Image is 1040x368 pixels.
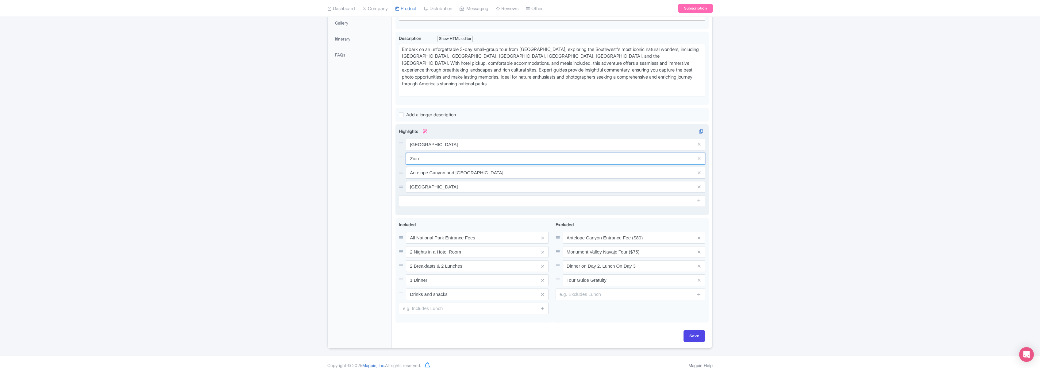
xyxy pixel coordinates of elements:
a: Subscription [678,4,713,13]
input: e.g. Excludes Lunch [556,289,705,300]
span: Included [399,222,416,227]
input: Save [684,330,705,342]
a: Gallery [329,16,390,30]
a: Magpie Help [688,363,713,368]
span: Magpie, Inc. [362,363,385,368]
span: Excluded [556,222,574,227]
div: Embark on an unforgettable 3-day small-group tour from [GEOGRAPHIC_DATA], exploring the Southwest... [402,46,702,95]
input: e.g. Includes Lunch [399,303,549,314]
div: Open Intercom Messenger [1019,347,1034,362]
div: Show HTML editor [437,36,473,42]
span: Description [399,36,422,41]
a: FAQs [329,48,390,62]
a: Itinerary [329,32,390,46]
span: Add a longer description [406,112,456,118]
span: Highlights [399,129,418,134]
